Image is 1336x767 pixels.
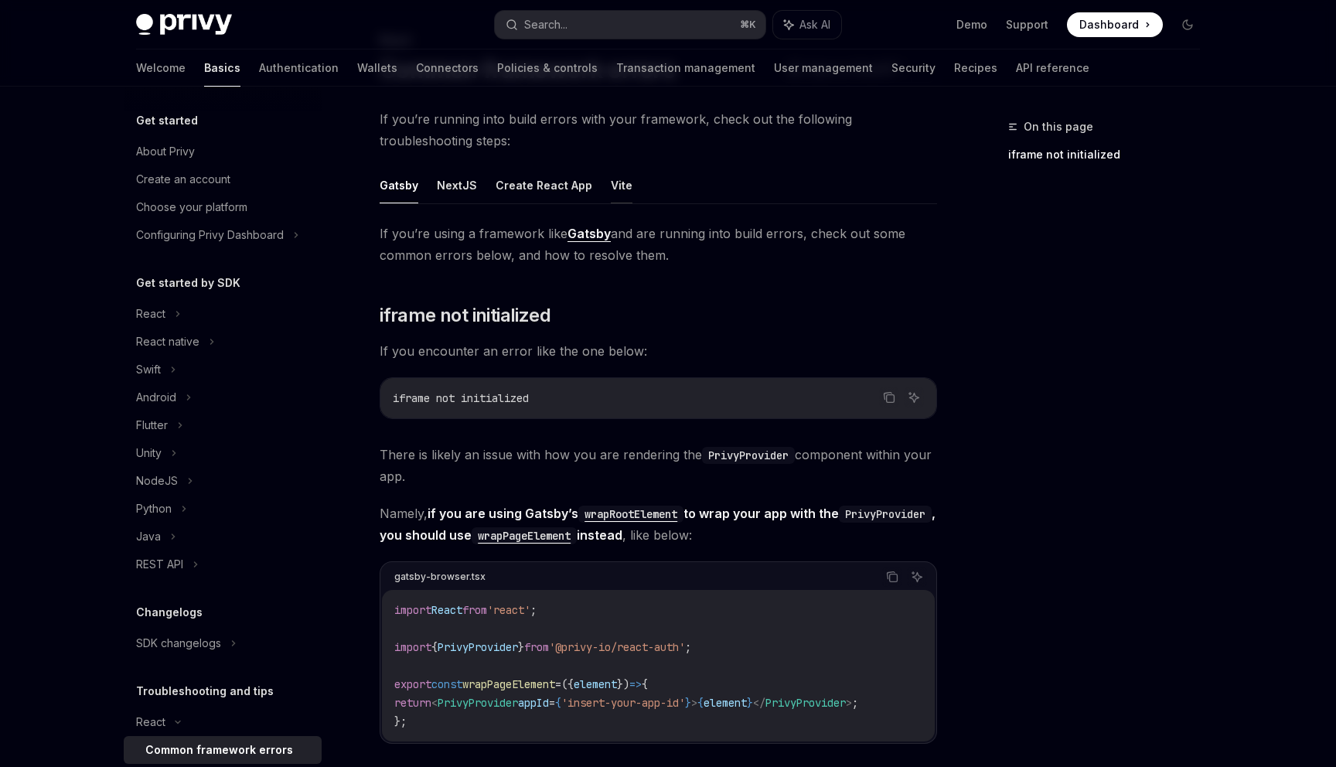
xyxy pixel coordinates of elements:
div: About Privy [136,142,195,161]
div: Python [136,499,172,518]
a: iframe not initialized [1008,142,1212,167]
span: = [555,677,561,691]
span: On this page [1024,118,1093,136]
span: React [431,603,462,617]
code: PrivyProvider [702,447,795,464]
span: '@privy-io/react-auth' [549,640,685,654]
a: User management [774,49,873,87]
button: Copy the contents from the code block [882,567,902,587]
button: Create React App [496,167,592,203]
a: Authentication [259,49,339,87]
a: Demo [956,17,987,32]
h5: Get started by SDK [136,274,240,292]
div: React native [136,332,199,351]
span: 'insert-your-app-id' [561,696,685,710]
span: element [704,696,747,710]
code: PrivyProvider [839,506,932,523]
span: element [574,677,617,691]
button: NextJS [437,167,477,203]
span: } [518,640,524,654]
div: REST API [136,555,183,574]
div: Java [136,527,161,546]
span: import [394,603,431,617]
span: There is likely an issue with how you are rendering the component within your app. [380,444,937,487]
div: Common framework errors [145,741,293,759]
button: Toggle dark mode [1175,12,1200,37]
span: }; [394,714,407,728]
div: SDK changelogs [136,634,221,653]
span: => [629,677,642,691]
span: iframe not initialized [393,391,529,405]
a: Choose your platform [124,193,322,221]
span: appId [518,696,549,710]
a: wrapRootElement [578,506,683,521]
a: Connectors [416,49,479,87]
span: const [431,677,462,691]
h5: Get started [136,111,198,130]
span: If you encounter an error like the one below: [380,340,937,362]
div: Swift [136,360,161,379]
a: Welcome [136,49,186,87]
div: Android [136,388,176,407]
a: Recipes [954,49,997,87]
span: 'react' [487,603,530,617]
span: < [431,696,438,710]
a: Common framework errors [124,736,322,764]
a: Support [1006,17,1048,32]
span: Dashboard [1079,17,1139,32]
span: iframe not initialized [380,303,550,328]
button: Vite [611,167,632,203]
span: = [549,696,555,710]
a: Transaction management [616,49,755,87]
a: Wallets [357,49,397,87]
a: Security [891,49,936,87]
span: PrivyProvider [438,696,518,710]
span: </ [753,696,765,710]
span: { [431,640,438,654]
span: } [685,696,691,710]
a: Dashboard [1067,12,1163,37]
div: Choose your platform [136,198,247,216]
span: from [524,640,549,654]
span: If you’re running into build errors with your framework, check out the following troubleshooting ... [380,108,937,152]
strong: if you are using Gatsby’s to wrap your app with the , you should use instead [380,506,936,543]
span: PrivyProvider [438,640,518,654]
a: wrapPageElement [472,527,577,543]
code: wrapPageElement [472,527,577,544]
button: Search...⌘K [495,11,765,39]
a: Gatsby [567,226,611,242]
span: } [747,696,753,710]
button: Ask AI [907,567,927,587]
span: Namely, , like below: [380,503,937,546]
span: Ask AI [799,17,830,32]
span: { [697,696,704,710]
button: Ask AI [773,11,841,39]
span: ; [530,603,537,617]
span: ({ [561,677,574,691]
h5: Changelogs [136,603,203,622]
div: React [136,713,165,731]
a: Create an account [124,165,322,193]
a: API reference [1016,49,1089,87]
div: Search... [524,15,567,34]
button: Gatsby [380,167,418,203]
span: ⌘ K [740,19,756,31]
span: > [846,696,852,710]
a: Basics [204,49,240,87]
div: Create an account [136,170,230,189]
div: Unity [136,444,162,462]
span: wrapPageElement [462,677,555,691]
a: Policies & controls [497,49,598,87]
span: from [462,603,487,617]
img: dark logo [136,14,232,36]
span: import [394,640,431,654]
h5: Troubleshooting and tips [136,682,274,701]
button: Copy the contents from the code block [879,387,899,407]
div: NodeJS [136,472,178,490]
span: { [555,696,561,710]
div: Configuring Privy Dashboard [136,226,284,244]
span: ; [685,640,691,654]
span: }) [617,677,629,691]
span: ; [852,696,858,710]
div: gatsby-browser.tsx [394,567,486,587]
